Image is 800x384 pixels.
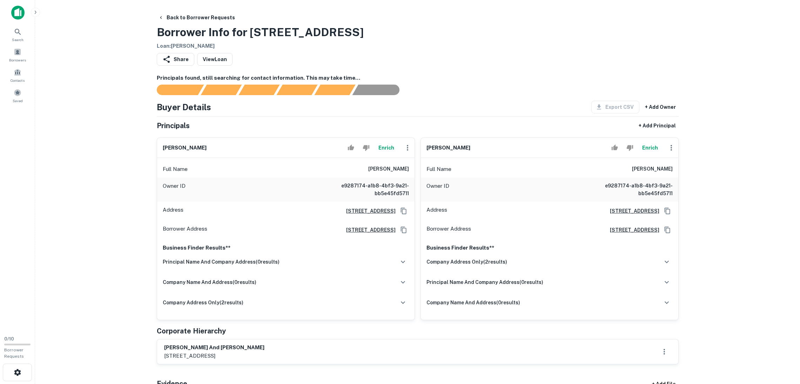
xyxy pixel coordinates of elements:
h6: principal name and company address ( 0 results) [163,258,280,266]
p: Address [163,206,183,216]
button: Copy Address [662,206,673,216]
button: Accept [609,141,621,155]
h6: company name and address ( 0 results) [163,278,256,286]
button: Enrich [375,141,398,155]
h4: Buyer Details [157,101,211,113]
p: Owner ID [426,182,449,197]
div: Sending borrower request to AI... [148,85,201,95]
a: [STREET_ADDRESS] [341,226,396,234]
span: Saved [13,98,23,104]
p: Borrower Address [163,225,207,235]
a: Search [2,25,33,44]
img: capitalize-icon.png [11,6,25,20]
span: Borrowers [9,57,26,63]
a: Borrowers [2,45,33,64]
a: Contacts [2,66,33,85]
div: Your request is received and processing... [201,85,242,95]
h6: Principals found, still searching for contact information. This may take time... [157,74,679,82]
h5: Corporate Hierarchy [157,326,226,336]
p: Borrower Address [426,225,471,235]
span: Borrower Requests [4,347,24,359]
button: Accept [345,141,357,155]
div: AI fulfillment process complete. [352,85,408,95]
a: [STREET_ADDRESS] [604,207,659,215]
h5: Principals [157,120,190,131]
p: Business Finder Results** [426,244,673,252]
h6: [PERSON_NAME] [426,144,470,152]
p: Owner ID [163,182,186,197]
button: + Add Principal [636,119,679,132]
p: Full Name [426,165,451,173]
button: Copy Address [398,225,409,235]
h6: e9287174-a1b8-4bf3-9a21-bb5e45fd5711 [325,182,409,197]
h6: company name and address ( 0 results) [426,299,520,306]
button: Reject [624,141,636,155]
h6: [PERSON_NAME] [632,165,673,173]
h3: Borrower Info for [STREET_ADDRESS] [157,24,364,41]
div: Documents found, AI parsing details... [238,85,280,95]
p: Business Finder Results** [163,244,409,252]
h6: principal name and company address ( 0 results) [426,278,543,286]
button: Back to Borrower Requests [155,11,238,24]
button: Reject [360,141,372,155]
a: [STREET_ADDRESS] [341,207,396,215]
button: + Add Owner [642,101,679,113]
h6: [PERSON_NAME] and [PERSON_NAME] [164,344,264,352]
a: [STREET_ADDRESS] [604,226,659,234]
h6: [PERSON_NAME] [368,165,409,173]
p: Full Name [163,165,188,173]
h6: e9287174-a1b8-4bf3-9a21-bb5e45fd5711 [589,182,673,197]
h6: [PERSON_NAME] [163,144,207,152]
span: Contacts [11,78,25,83]
p: [STREET_ADDRESS] [164,352,264,360]
h6: company address only ( 2 results) [163,299,243,306]
button: Copy Address [398,206,409,216]
h6: Loan : [PERSON_NAME] [157,42,364,50]
a: ViewLoan [197,53,233,66]
button: Enrich [639,141,661,155]
a: Saved [2,86,33,105]
iframe: Chat Widget [765,328,800,362]
div: Principals found, AI now looking for contact information... [276,85,317,95]
h6: company address only ( 2 results) [426,258,507,266]
button: Share [157,53,194,66]
span: 0 / 10 [4,336,14,342]
div: Principals found, still searching for contact information. This may take time... [314,85,355,95]
p: Address [426,206,447,216]
span: Search [12,37,23,42]
button: Copy Address [662,225,673,235]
